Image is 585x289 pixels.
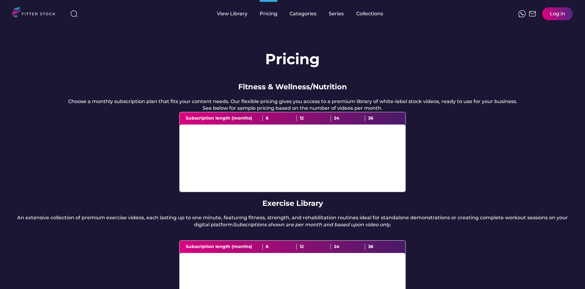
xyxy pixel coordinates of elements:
div: 36 [365,244,399,250]
div: An extensive collection of premium exercise videos, each lasting up to one minute, featuring fitn... [12,214,573,228]
div: fvck [290,3,298,9]
div: Categories [290,10,316,17]
img: Frame%2051.svg [529,10,536,17]
div: Pricing [260,10,277,17]
div: 36 [365,115,399,121]
div: Subscription length (months) [186,244,263,250]
img: LOGO.svg [12,7,60,19]
div: 12 [297,115,331,121]
div: Exercise Library [262,198,323,209]
div: 6 [263,244,297,250]
img: search-normal%203.svg [70,10,78,17]
div: Subscription length (months) [186,115,263,121]
div: 24 [331,115,365,121]
div: Log in [550,10,565,17]
div: Collections [356,10,383,17]
h1: Pricing [265,49,320,69]
div: Series [329,10,344,17]
div: Fitness & Wellness/Nutrition [238,82,347,92]
div: Choose a monthly subscription plan that fits your content needs. Our flexible pricing gives you a... [68,98,517,112]
div: 24 [331,244,365,250]
em: Subscriptions shown are per month and based upon video only. [233,222,391,228]
div: 12 [297,244,331,250]
img: meteor-icons_whatsapp%20%281%29.svg [518,10,526,17]
div: 6 [263,115,297,121]
div: View Library [217,10,247,17]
